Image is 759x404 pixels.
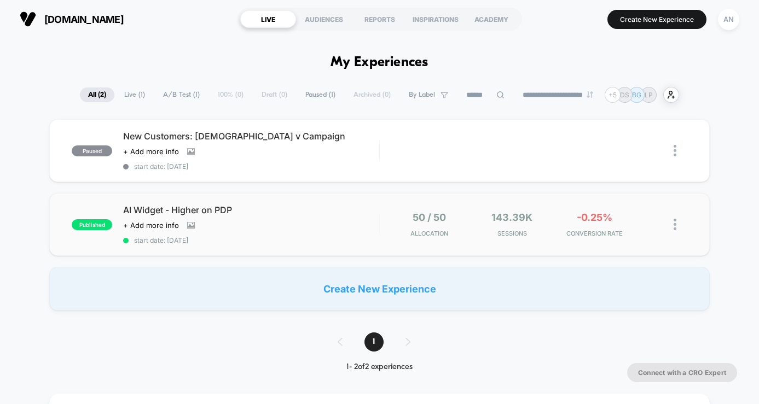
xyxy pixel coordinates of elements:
div: LIVE [240,10,296,28]
span: published [72,219,112,230]
div: Create New Experience [49,267,710,311]
span: [DOMAIN_NAME] [44,14,124,25]
span: start date: [DATE] [123,236,379,244]
div: + 5 [605,87,621,103]
img: close [674,219,676,230]
div: INSPIRATIONS [408,10,463,28]
span: Allocation [410,230,448,237]
button: Create New Experience [607,10,706,29]
span: -0.25% [577,212,612,223]
h1: My Experiences [331,55,428,71]
span: A/B Test ( 1 ) [155,87,208,102]
div: 1 - 2 of 2 experiences [327,362,432,372]
button: Connect with a CRO Expert [627,363,737,382]
img: Visually logo [20,11,36,27]
p: DS [620,91,629,99]
span: New Customers: [DEMOGRAPHIC_DATA] v Campaign [123,131,379,142]
img: close [674,145,676,156]
button: AN [715,8,743,31]
span: start date: [DATE] [123,162,379,171]
img: end [587,91,593,98]
div: REPORTS [352,10,408,28]
span: AI Widget - Higher on PDP [123,204,379,215]
span: paused [72,145,112,156]
span: CONVERSION RATE [556,230,633,237]
span: + Add more info [123,147,179,156]
span: 143.39k [491,212,532,223]
span: 50 / 50 [413,212,446,223]
span: Paused ( 1 ) [297,87,344,102]
div: ACADEMY [463,10,519,28]
span: By Label [409,91,435,99]
div: AN [718,9,739,30]
p: LP [645,91,653,99]
button: [DOMAIN_NAME] [16,10,127,28]
span: Live ( 1 ) [116,87,153,102]
span: Sessions [473,230,551,237]
div: AUDIENCES [296,10,352,28]
span: All ( 2 ) [80,87,114,102]
p: BG [632,91,641,99]
span: + Add more info [123,221,179,230]
span: 1 [364,332,384,352]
